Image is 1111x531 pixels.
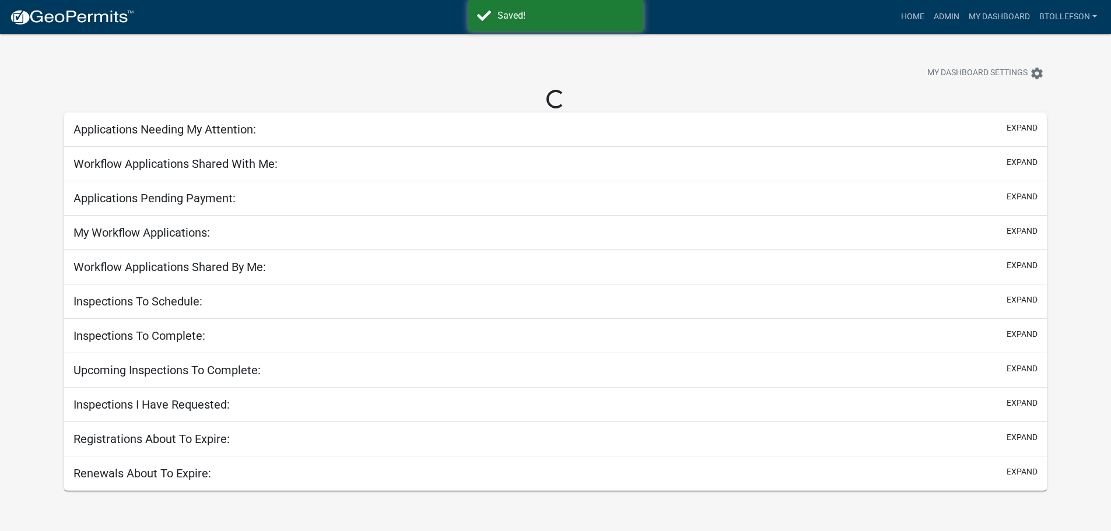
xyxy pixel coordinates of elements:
button: expand [1007,122,1038,134]
h5: Workflow Applications Shared By Me: [73,260,266,274]
div: Saved! [497,9,635,23]
h5: Applications Needing My Attention: [73,122,256,136]
h5: Inspections To Complete: [73,329,205,343]
button: expand [1007,156,1038,168]
h5: Renewals About To Expire: [73,466,211,480]
button: expand [1007,259,1038,272]
button: expand [1007,328,1038,340]
a: Admin [929,6,964,28]
button: expand [1007,294,1038,306]
h5: Applications Pending Payment: [73,191,236,205]
button: expand [1007,225,1038,237]
button: expand [1007,397,1038,409]
h5: Workflow Applications Shared With Me: [73,157,278,171]
button: expand [1007,191,1038,203]
a: My Dashboard [964,6,1035,28]
h5: Upcoming Inspections To Complete: [73,363,261,377]
h5: Inspections I Have Requested: [73,398,230,412]
a: Home [896,6,929,28]
h5: Registrations About To Expire: [73,432,230,446]
span: My Dashboard Settings [927,66,1028,80]
h5: My Workflow Applications: [73,226,210,240]
button: expand [1007,431,1038,444]
i: settings [1030,66,1044,80]
button: expand [1007,466,1038,478]
button: My Dashboard Settingssettings [918,62,1053,85]
h5: Inspections To Schedule: [73,294,202,308]
a: btollefson [1035,6,1102,28]
button: expand [1007,363,1038,375]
